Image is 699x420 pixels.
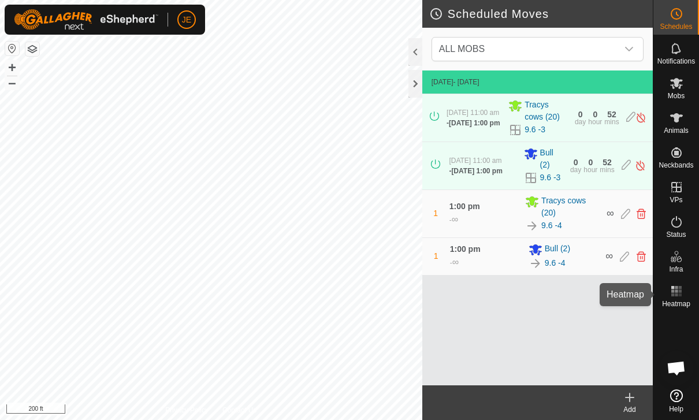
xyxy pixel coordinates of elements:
div: hour [588,118,602,125]
span: Bull (2) [545,243,570,257]
button: + [5,61,19,75]
div: 52 [607,110,616,118]
span: ∞ [452,214,458,224]
div: 0 [574,158,578,166]
div: - [447,118,500,128]
span: [DATE] 1:00 pm [449,119,500,127]
button: Map Layers [25,42,39,56]
img: To [525,219,539,233]
span: Status [666,231,686,238]
span: ∞ [607,207,614,219]
div: - [449,166,502,176]
span: [DATE] 11:00 am [447,109,499,117]
img: To [529,257,542,270]
div: Add [607,404,653,415]
span: Schedules [660,23,692,30]
button: Reset Map [5,42,19,55]
span: ALL MOBS [434,38,618,61]
img: Gallagher Logo [14,9,158,30]
span: JE [182,14,191,26]
div: - [450,255,459,269]
div: 0 [588,158,593,166]
span: 1 [434,251,438,261]
a: 9.6 -3 [540,172,561,184]
span: Heatmap [662,300,690,307]
span: Help [669,406,683,412]
span: 1 [433,209,438,218]
span: Animals [664,127,689,134]
span: - [DATE] [453,78,479,86]
div: 52 [603,158,612,166]
span: Neckbands [659,162,693,169]
a: Open chat [659,351,694,385]
span: [DATE] 1:00 pm [451,167,502,175]
span: Tracys cows (20) [525,99,568,123]
span: Mobs [668,92,685,99]
span: [DATE] 11:00 am [449,157,501,165]
div: 0 [593,110,597,118]
button: – [5,76,19,90]
span: Notifications [657,58,695,65]
span: VPs [670,196,682,203]
a: Help [653,385,699,417]
span: ALL MOBS [439,44,485,54]
div: hour [583,166,597,173]
div: 0 [578,110,583,118]
span: Bull (2) [540,147,563,171]
h2: Scheduled Moves [429,7,653,21]
div: - [449,213,458,226]
span: 1:00 pm [449,202,480,211]
span: Infra [669,266,683,273]
span: [DATE] [432,78,453,86]
div: mins [600,166,614,173]
a: 9.6 -4 [545,257,566,269]
div: day [570,166,581,173]
div: mins [604,118,619,125]
a: 9.6 -3 [525,124,545,136]
div: day [575,118,586,125]
span: ∞ [605,250,613,262]
span: ∞ [452,257,459,267]
a: 9.6 -4 [541,220,562,232]
a: Contact Us [222,405,256,415]
a: Privacy Policy [165,405,209,415]
img: Turn off schedule move [635,111,646,124]
img: Turn off schedule move [635,159,646,172]
div: dropdown trigger [618,38,641,61]
span: Tracys cows (20) [541,195,600,219]
span: 1:00 pm [450,244,481,254]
